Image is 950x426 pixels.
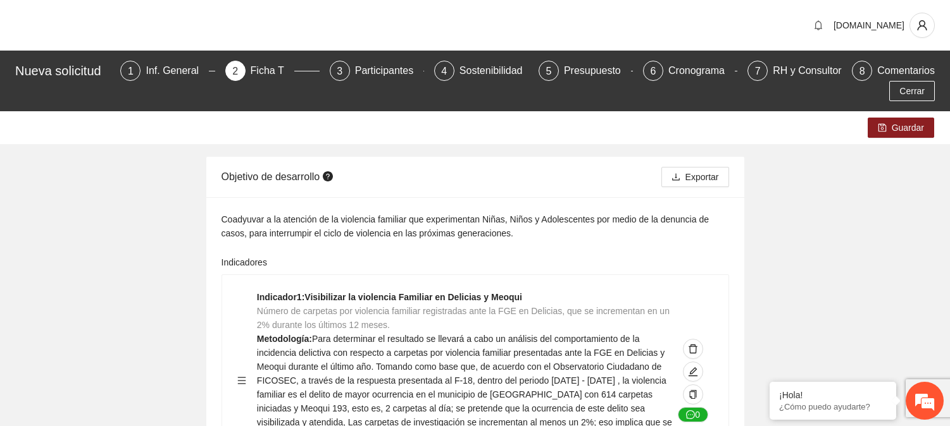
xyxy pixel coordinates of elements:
button: delete [683,339,703,359]
span: Cerrar [899,84,925,98]
div: Ficha T [251,61,294,81]
label: Indicadores [222,255,267,269]
span: 5 [546,66,551,76]
span: save [878,123,887,133]
p: ¿Cómo puedo ayudarte? [779,402,887,411]
div: Inf. General [146,61,209,81]
div: Participantes [355,61,424,81]
button: downloadExportar [661,167,729,187]
span: bell [809,20,828,30]
span: message [686,410,695,420]
span: copy [689,390,697,400]
div: 3Participantes [330,61,424,81]
button: bell [808,15,828,35]
button: edit [683,362,703,382]
span: download [672,173,680,183]
span: menu [237,376,246,385]
span: 1 [128,66,134,76]
button: user [909,13,935,38]
span: Exportar [685,170,719,184]
span: question-circle [323,171,333,181]
span: user [910,20,934,31]
span: Número de carpetas por violencia familiar registradas ante la FGE en Delicias, que se incrementan... [257,306,670,330]
span: edit [684,367,703,377]
div: Sostenibilidad [459,61,533,81]
span: 2 [232,66,238,76]
span: Objetivo de desarrollo [222,171,336,182]
div: 2Ficha T [225,61,320,81]
span: Guardar [892,121,924,135]
div: 7RH y Consultores [747,61,842,81]
div: Comentarios [877,61,935,81]
button: copy [683,384,703,405]
div: RH y Consultores [773,61,862,81]
div: Cronograma [668,61,735,81]
strong: Metodología: [257,334,312,344]
span: 6 [651,66,656,76]
div: Nueva solicitud [15,61,113,81]
span: delete [684,344,703,354]
div: 8Comentarios [852,61,935,81]
span: 3 [337,66,342,76]
div: 4Sostenibilidad [434,61,528,81]
div: Coadyuvar a la atención de la violencia familiar que experimentan Niñas, Niños y Adolescentes por... [222,212,729,240]
div: 1Inf. General [120,61,215,81]
button: Cerrar [889,81,935,101]
span: 8 [859,66,865,76]
div: 5Presupuesto [539,61,633,81]
div: 6Cronograma [643,61,737,81]
button: message0 [678,407,708,422]
div: ¡Hola! [779,390,887,400]
button: saveGuardar [868,118,934,138]
span: 7 [755,66,761,76]
span: [DOMAIN_NAME] [834,20,904,30]
span: 4 [441,66,447,76]
strong: Indicador 1 : Visibilizar la violencia Familiar en Delicias y Meoqui [257,292,522,302]
div: Presupuesto [564,61,631,81]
